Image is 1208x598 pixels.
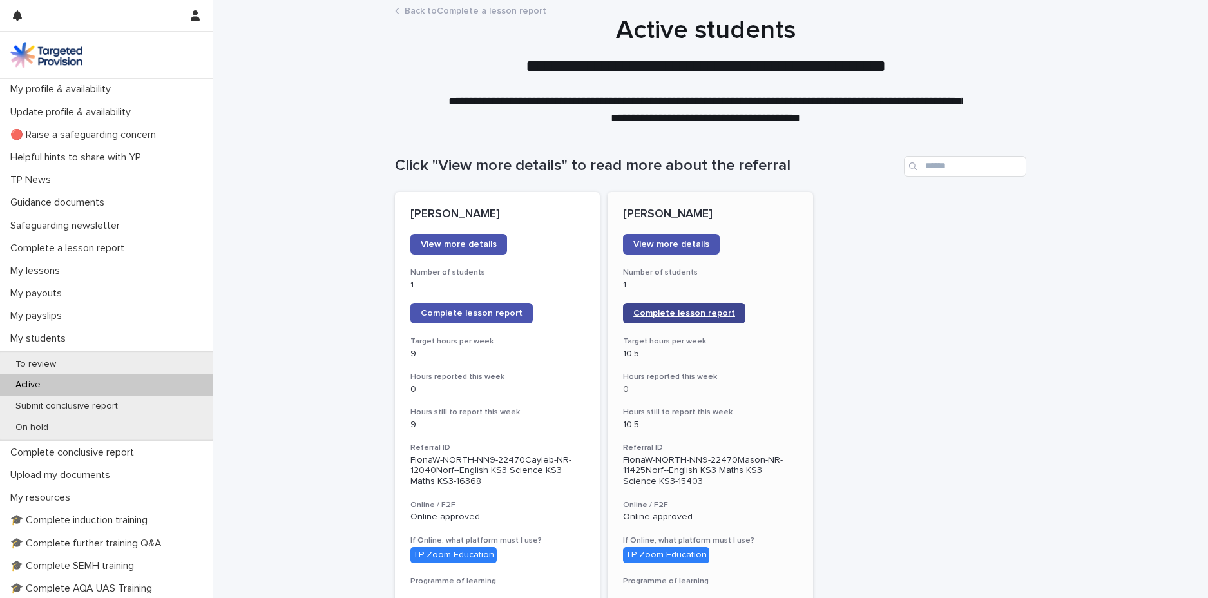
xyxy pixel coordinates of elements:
p: Safeguarding newsletter [5,220,130,232]
h3: If Online, what platform must I use? [623,535,798,546]
p: My lessons [5,265,70,277]
p: 9 [410,420,585,430]
img: M5nRWzHhSzIhMunXDL62 [10,42,82,68]
p: FionaW-NORTH-NN9-22470Mason-NR-11425Norf--English KS3 Maths KS3 Science KS3-15403 [623,455,798,487]
p: 10.5 [623,420,798,430]
p: My payouts [5,287,72,300]
h3: Referral ID [410,443,585,453]
span: View more details [421,240,497,249]
h3: Number of students [410,267,585,278]
p: My resources [5,492,81,504]
h3: Online / F2F [623,500,798,510]
a: View more details [623,234,720,255]
h3: Hours still to report this week [623,407,798,418]
p: [PERSON_NAME] [410,207,585,222]
div: TP Zoom Education [623,547,709,563]
p: My profile & availability [5,83,121,95]
p: 🎓 Complete SEMH training [5,560,144,572]
p: Active [5,380,51,391]
h3: If Online, what platform must I use? [410,535,585,546]
a: View more details [410,234,507,255]
p: 🔴 Raise a safeguarding concern [5,129,166,141]
h1: Active students [390,15,1021,46]
p: [PERSON_NAME] [623,207,798,222]
p: 9 [410,349,585,360]
h3: Target hours per week [623,336,798,347]
p: 1 [410,280,585,291]
h1: Click "View more details" to read more about the referral [395,157,899,175]
a: Complete lesson report [623,303,745,323]
p: Online approved [410,512,585,523]
p: Helpful hints to share with YP [5,151,151,164]
p: Online approved [623,512,798,523]
p: Submit conclusive report [5,401,128,412]
h3: Number of students [623,267,798,278]
p: 🎓 Complete induction training [5,514,158,526]
h3: Hours reported this week [623,372,798,382]
p: Upload my documents [5,469,120,481]
h3: Online / F2F [410,500,585,510]
p: 🎓 Complete AQA UAS Training [5,583,162,595]
h3: Programme of learning [410,576,585,586]
p: 10.5 [623,349,798,360]
p: 0 [623,384,798,395]
h3: Referral ID [623,443,798,453]
a: Back toComplete a lesson report [405,3,546,17]
div: TP Zoom Education [410,547,497,563]
p: To review [5,359,66,370]
p: My students [5,333,76,345]
p: TP News [5,174,61,186]
h3: Hours reported this week [410,372,585,382]
p: My payslips [5,310,72,322]
p: Complete conclusive report [5,447,144,459]
span: View more details [633,240,709,249]
span: Complete lesson report [421,309,523,318]
p: 1 [623,280,798,291]
p: On hold [5,422,59,433]
h3: Hours still to report this week [410,407,585,418]
p: Complete a lesson report [5,242,135,255]
h3: Target hours per week [410,336,585,347]
p: FionaW-NORTH-NN9-22470Cayleb-NR-12040Norf--English KS3 Science KS3 Maths KS3-16368 [410,455,585,487]
p: Update profile & availability [5,106,141,119]
input: Search [904,156,1026,177]
p: 🎓 Complete further training Q&A [5,537,172,550]
h3: Programme of learning [623,576,798,586]
span: Complete lesson report [633,309,735,318]
a: Complete lesson report [410,303,533,323]
p: 0 [410,384,585,395]
p: Guidance documents [5,197,115,209]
